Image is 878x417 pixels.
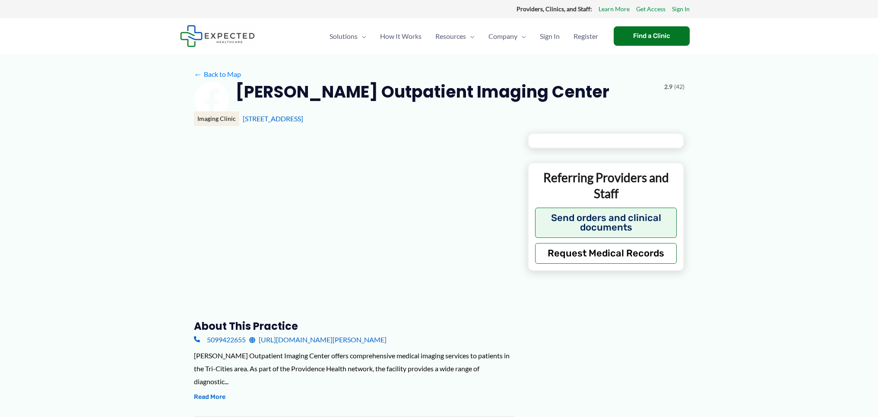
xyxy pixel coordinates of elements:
[672,3,690,15] a: Sign In
[358,21,366,51] span: Menu Toggle
[194,319,514,333] h3: About this practice
[428,21,482,51] a: ResourcesMenu Toggle
[323,21,373,51] a: SolutionsMenu Toggle
[249,333,387,346] a: [URL][DOMAIN_NAME][PERSON_NAME]
[373,21,428,51] a: How It Works
[323,21,605,51] nav: Primary Site Navigation
[194,333,246,346] a: 5099422655
[540,21,560,51] span: Sign In
[466,21,475,51] span: Menu Toggle
[614,26,690,46] a: Find a Clinic
[235,81,609,102] h2: [PERSON_NAME] Outpatient Imaging Center
[567,21,605,51] a: Register
[674,81,685,92] span: (42)
[517,21,526,51] span: Menu Toggle
[194,70,202,78] span: ←
[180,25,255,47] img: Expected Healthcare Logo - side, dark font, small
[517,5,592,13] strong: Providers, Clinics, and Staff:
[535,208,677,238] button: Send orders and clinical documents
[194,392,225,402] button: Read More
[533,21,567,51] a: Sign In
[330,21,358,51] span: Solutions
[194,68,241,81] a: ←Back to Map
[488,21,517,51] span: Company
[194,111,239,126] div: Imaging Clinic
[482,21,533,51] a: CompanyMenu Toggle
[636,3,666,15] a: Get Access
[599,3,630,15] a: Learn More
[194,349,514,388] div: [PERSON_NAME] Outpatient Imaging Center offers comprehensive medical imaging services to patients...
[380,21,422,51] span: How It Works
[535,170,677,201] p: Referring Providers and Staff
[435,21,466,51] span: Resources
[243,114,303,123] a: [STREET_ADDRESS]
[664,81,672,92] span: 2.9
[535,243,677,264] button: Request Medical Records
[574,21,598,51] span: Register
